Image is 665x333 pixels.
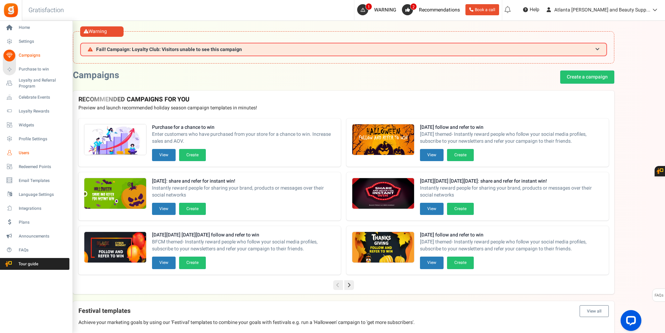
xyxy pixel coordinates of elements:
p: Preview and launch recommended holiday season campaign templates in minutes! [78,105,609,111]
a: Create a campaign [560,70,614,84]
span: Users [19,150,67,156]
strong: [DATE] follow and refer to win [420,232,603,239]
span: Fail! Campaign: Loyalty Club: Visitors unable to see this campaign [96,47,242,52]
a: Celebrate Events [3,91,69,103]
strong: [DATE][DATE] [DATE][DATE] follow and refer to win [152,232,335,239]
a: Integrations [3,202,69,214]
a: Widgets [3,119,69,131]
img: Gratisfaction [3,2,19,18]
img: Recommended Campaigns [352,124,414,156]
a: Loyalty and Referral Program [3,77,69,89]
span: [DATE] themed- Instantly reward people who follow your social media profiles, subscribe to your n... [420,131,603,145]
strong: Purchase for a chance to win [152,124,335,131]
span: 1 [365,3,372,10]
span: WARNING [374,6,396,14]
img: Recommended Campaigns [352,178,414,209]
span: Tour guide [3,261,52,267]
span: [DATE] themed- Instantly reward people who follow your social media profiles, subscribe to your n... [420,239,603,252]
button: View [420,257,444,269]
span: Loyalty Rewards [19,108,67,114]
span: Purchase to win [19,66,67,72]
a: FAQs [3,244,69,256]
button: Create [179,257,206,269]
span: Instantly reward people for sharing your brand, products or messages over their social networks [152,185,335,199]
a: Email Templates [3,175,69,186]
span: Loyalty and Referral Program [19,77,69,89]
span: Recommendations [419,6,460,14]
h4: Festival templates [78,305,609,317]
span: Integrations [19,206,67,211]
h4: RECOMMENDED CAMPAIGNS FOR YOU [78,96,609,103]
span: Instantly reward people for sharing your brand, products or messages over their social networks [420,185,603,199]
a: Purchase to win [3,64,69,75]
button: Create [447,203,474,215]
button: View [152,203,176,215]
a: Loyalty Rewards [3,105,69,117]
span: Help [528,6,539,13]
img: Recommended Campaigns [84,124,146,156]
a: Home [3,22,69,34]
span: FAQs [19,247,67,253]
strong: [DATE]: share and refer for instant win! [152,178,335,185]
h3: Gratisfaction [21,3,71,17]
a: Campaigns [3,50,69,61]
img: Recommended Campaigns [84,232,146,263]
a: 1 WARNING [357,4,399,15]
span: Redeemed Points [19,164,67,170]
a: Settings [3,36,69,48]
a: Users [3,147,69,159]
div: Warning [80,26,124,37]
img: Recommended Campaigns [352,232,414,263]
span: Profile Settings [19,136,67,142]
a: Help [520,4,542,15]
button: Create [179,149,206,161]
p: Achieve your marketing goals by using our 'Festival' templates to combine your goals with festiva... [78,319,609,326]
button: View all [580,305,609,317]
span: Announcements [19,233,67,239]
span: Email Templates [19,178,67,184]
span: Widgets [19,122,67,128]
strong: [DATE][DATE] [DATE][DATE]: share and refer for instant win! [420,178,603,185]
a: Announcements [3,230,69,242]
button: View [152,149,176,161]
strong: [DATE] follow and refer to win [420,124,603,131]
span: Settings [19,39,67,44]
a: Plans [3,216,69,228]
button: View [152,257,176,269]
span: Language Settings [19,192,67,198]
a: Profile Settings [3,133,69,145]
img: Recommended Campaigns [84,178,146,209]
a: Language Settings [3,189,69,200]
span: FAQs [654,289,664,302]
span: BFCM themed- Instantly reward people who follow your social media profiles, subscribe to your new... [152,239,335,252]
button: Create [447,149,474,161]
button: View [420,149,444,161]
span: 2 [410,3,417,10]
span: Celebrate Events [19,94,67,100]
span: Plans [19,219,67,225]
button: Create [447,257,474,269]
span: Home [19,25,67,31]
a: Redeemed Points [3,161,69,173]
span: Atlanta [PERSON_NAME] and Beauty Supp... [554,6,650,14]
span: Campaigns [19,52,67,58]
button: View [420,203,444,215]
span: Enter customers who have purchased from your store for a chance to win. Increase sales and AOV. [152,131,335,145]
a: 2 Recommendations [402,4,463,15]
button: Create [179,203,206,215]
a: Book a call [465,4,499,15]
h2: Campaigns [73,70,119,81]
